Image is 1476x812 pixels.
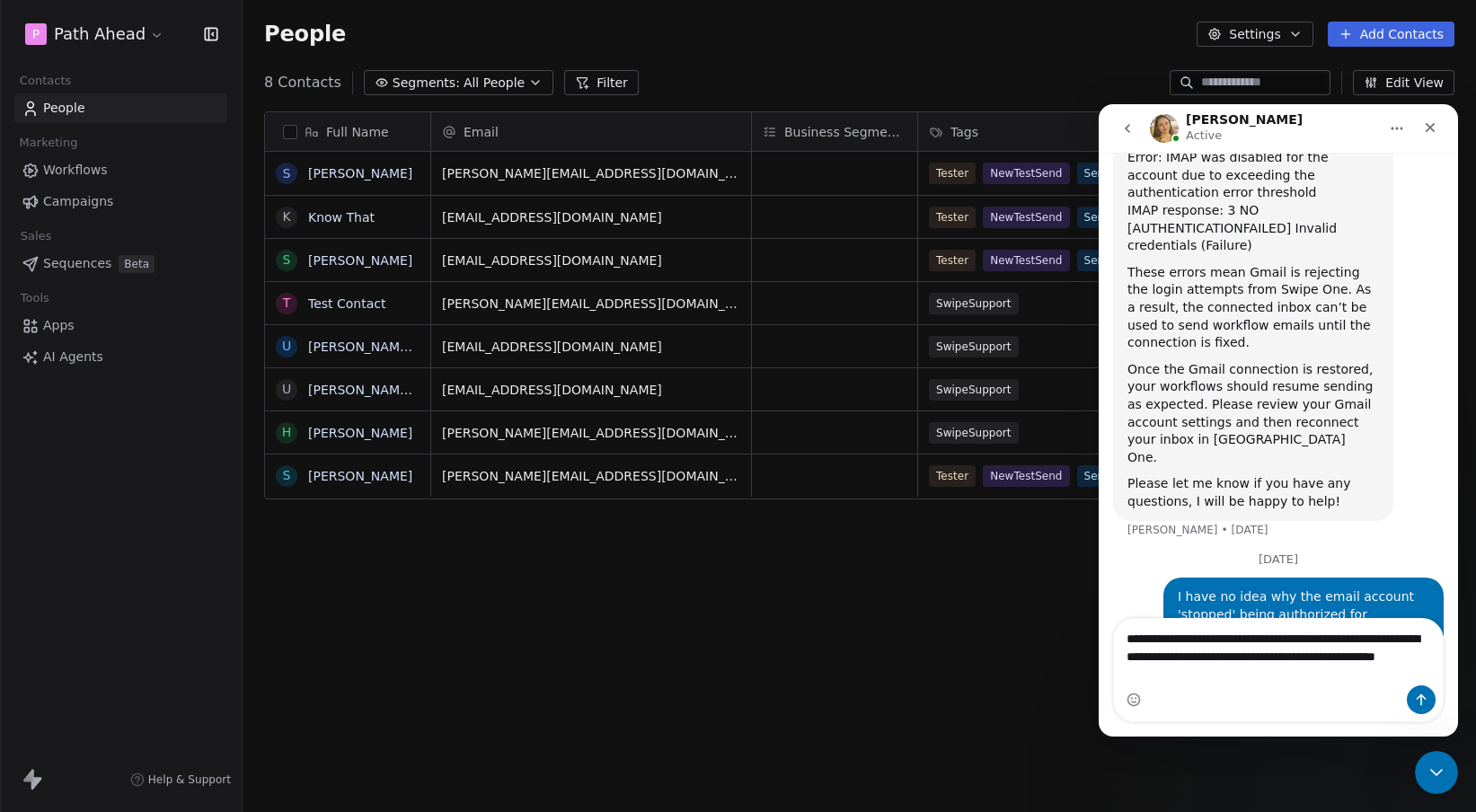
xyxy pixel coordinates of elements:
[308,296,386,311] a: Test Contact
[308,426,412,440] a: [PERSON_NAME]
[29,98,280,151] div: IMAP response: 3 NO [AUTHENTICATIONFAILED] Invalid credentials (Failure)
[43,192,113,211] span: Campaigns
[983,250,1069,271] span: NewTestSend
[326,123,389,141] span: Full Name
[308,210,375,225] a: Know That
[12,129,85,156] span: Marketing
[43,254,111,273] span: Sequences
[1353,70,1454,95] button: Edit View
[929,336,1019,357] span: SwipeSupport
[308,581,337,610] button: Send a message…
[442,295,740,313] span: [PERSON_NAME][EMAIL_ADDRESS][DOMAIN_NAME]
[950,123,978,141] span: Tags
[393,74,460,93] span: Segments:
[65,473,345,724] div: I have no idea why the email account 'stopped' being authorized for SwipeOne, but that has been r...
[283,466,291,485] div: S
[14,155,227,185] a: Workflows
[283,251,291,269] div: S
[929,379,1019,401] span: SwipeSupport
[442,208,740,226] span: [EMAIL_ADDRESS][DOMAIN_NAME]
[14,342,227,372] a: AI Agents
[15,515,344,581] textarea: Message…
[983,465,1069,487] span: NewTestSend
[929,422,1019,444] span: SwipeSupport
[43,161,108,180] span: Workflows
[29,257,280,363] div: Once the Gmail connection is restored, your workflows should resume sending as expected. Please r...
[29,160,280,248] div: These errors mean Gmail is rejecting the login attempts from Swipe One. As a result, the connecte...
[983,163,1069,184] span: NewTestSend
[282,380,291,399] div: U
[282,423,292,442] div: H
[14,249,227,278] a: SequencesBeta
[464,74,525,93] span: All People
[929,207,976,228] span: Tester
[13,285,57,312] span: Tools
[308,166,412,181] a: [PERSON_NAME]
[784,123,906,141] span: Business Segments
[283,294,291,313] div: T
[442,424,740,442] span: [PERSON_NAME][EMAIL_ADDRESS][DOMAIN_NAME]
[442,338,740,356] span: [EMAIL_ADDRESS][DOMAIN_NAME]
[1077,163,1234,184] span: Send Initial Cold 1:1 Email
[32,25,40,43] span: P
[464,123,499,141] span: Email
[983,207,1069,228] span: NewTestSend
[12,67,79,94] span: Contacts
[14,187,227,216] a: Campaigns
[43,348,103,366] span: AI Agents
[1077,250,1234,271] span: Send Initial Cold 1:1 Email
[14,449,345,473] div: [DATE]
[282,337,291,356] div: U
[265,152,431,784] div: grid
[1077,465,1234,487] span: Send Initial Cold 1:1 Email
[431,112,751,151] div: Email
[148,772,231,787] span: Help & Support
[29,45,280,98] div: Error: IMAP was disabled for the account due to exceeding the authentication error threshold
[308,383,442,397] a: [PERSON_NAME] One
[22,19,168,49] button: PPath Ahead
[929,465,976,487] span: Tester
[43,99,85,118] span: People
[14,93,227,123] a: People
[264,21,346,48] span: People
[1099,104,1458,737] iframe: Intercom live chat
[752,112,917,151] div: Business Segments
[283,164,291,183] div: S
[918,112,1292,151] div: Tags
[43,316,75,335] span: Apps
[79,484,331,713] div: I have no idea why the email account 'stopped' being authorized for SwipeOne, but that has been r...
[14,473,345,746] div: Steve says…
[264,72,341,93] span: 8 Contacts
[308,469,412,483] a: [PERSON_NAME]
[1197,22,1312,47] button: Settings
[282,207,290,226] div: K
[1415,751,1458,794] iframe: Intercom live chat
[1077,207,1234,228] span: Send Initial Cold 1:1 Email
[1328,22,1454,47] button: Add Contacts
[442,252,740,269] span: [EMAIL_ADDRESS][DOMAIN_NAME]
[442,164,740,182] span: [PERSON_NAME][EMAIL_ADDRESS][DOMAIN_NAME]
[929,163,976,184] span: Tester
[13,223,59,250] span: Sales
[130,772,231,787] a: Help & Support
[929,250,976,271] span: Tester
[308,253,412,268] a: [PERSON_NAME]
[119,255,155,273] span: Beta
[564,70,639,95] button: Filter
[442,467,740,485] span: [PERSON_NAME][EMAIL_ADDRESS][DOMAIN_NAME]
[54,22,146,46] span: Path Ahead
[265,112,430,151] div: Full Name
[29,371,280,406] div: Please let me know if you have any questions, I will be happy to help!
[14,311,227,340] a: Apps
[442,381,740,399] span: [EMAIL_ADDRESS][DOMAIN_NAME]
[29,420,170,431] div: [PERSON_NAME] • [DATE]
[308,340,425,354] a: [PERSON_NAME] 2
[28,588,42,603] button: Emoji picker
[929,293,1019,314] span: SwipeSupport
